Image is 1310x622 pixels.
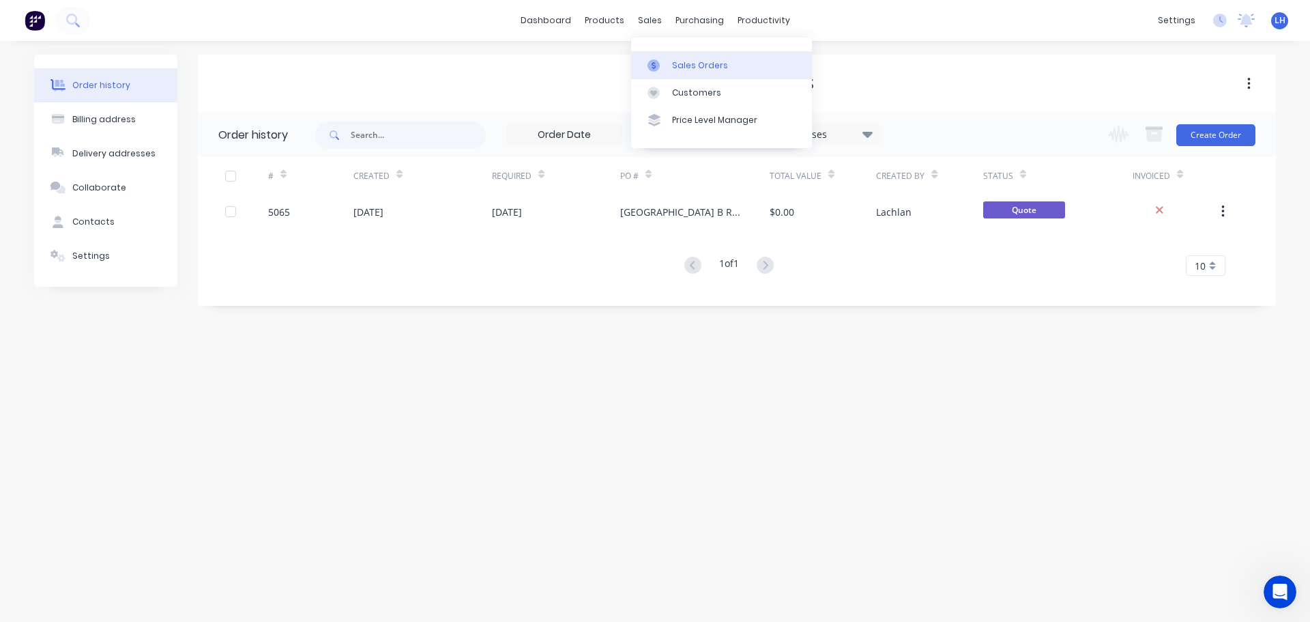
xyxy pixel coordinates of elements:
input: Search... [351,122,486,149]
span: LH [1275,14,1285,27]
div: 14 Statuses [766,127,881,142]
div: Created [353,170,390,182]
button: Collaborate [34,171,177,205]
a: Price Level Manager [631,107,812,134]
a: dashboard [514,10,578,31]
img: Factory [25,10,45,31]
div: Collaborate [72,182,126,194]
div: Required [492,170,532,182]
div: 1 of 1 [719,256,739,276]
div: Customers [672,87,721,99]
button: Billing address [34,102,177,137]
div: [GEOGRAPHIC_DATA] B Refurb (Project #170845) [620,205,742,219]
div: settings [1151,10,1202,31]
div: sales [631,10,669,31]
div: PO # [620,157,770,195]
div: [DATE] [353,205,383,219]
div: $0.00 [770,205,794,219]
button: Settings [34,239,177,273]
div: Order history [218,127,288,143]
span: Quote [983,201,1065,218]
div: Created By [876,170,925,182]
div: purchasing [669,10,731,31]
a: Sales Orders [631,51,812,79]
div: Total Value [770,157,876,195]
button: Delivery addresses [34,137,177,171]
div: 5065 [268,205,290,219]
div: Required [492,157,620,195]
div: Invoiced [1133,157,1218,195]
div: Lachlan [876,205,912,219]
div: products [578,10,631,31]
div: Delivery addresses [72,147,156,160]
iframe: Intercom live chat [1264,576,1296,608]
span: 10 [1195,259,1206,273]
div: [DATE] [492,205,522,219]
button: Order history [34,68,177,102]
div: productivity [731,10,797,31]
div: Status [983,170,1013,182]
div: Invoiced [1133,170,1170,182]
div: Billing address [72,113,136,126]
div: Status [983,157,1133,195]
input: Order Date [507,125,622,145]
div: Created [353,157,492,195]
div: Price Level Manager [672,114,757,126]
div: Sales Orders [672,59,728,72]
div: Settings [72,250,110,262]
div: Total Value [770,170,821,182]
div: Order history [72,79,130,91]
div: # [268,157,353,195]
button: Create Order [1176,124,1255,146]
div: Created By [876,157,982,195]
div: Contacts [72,216,115,228]
div: # [268,170,274,182]
button: Contacts [34,205,177,239]
a: Customers [631,79,812,107]
div: PO # [620,170,639,182]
